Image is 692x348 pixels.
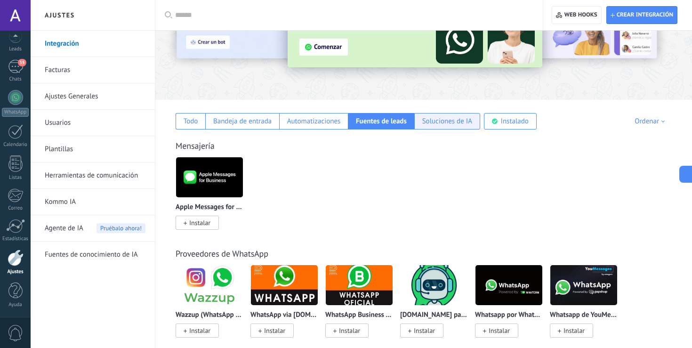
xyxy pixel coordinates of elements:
[563,326,585,335] span: Instalar
[287,117,341,126] div: Automatizaciones
[45,136,145,162] a: Plantillas
[45,57,145,83] a: Facturas
[31,31,155,57] li: Integración
[31,189,155,215] li: Kommo IA
[184,117,198,126] div: Todo
[45,83,145,110] a: Ajustes Generales
[550,311,618,319] p: Whatsapp de YouMessages
[606,6,677,24] button: Crear integración
[617,11,673,19] span: Crear integración
[475,311,543,319] p: Whatsapp por Whatcrm y Telphin
[475,262,542,308] img: logo_main.png
[97,223,145,233] span: Pruébalo ahora!
[31,162,155,189] li: Herramientas de comunicación
[489,326,510,335] span: Instalar
[189,219,210,227] span: Instalar
[45,242,145,268] a: Fuentes de conocimiento de IA
[45,110,145,136] a: Usuarios
[45,215,145,242] a: Agente de IAPruébalo ahora!
[414,326,435,335] span: Instalar
[31,242,155,267] li: Fuentes de conocimiento de IA
[31,110,155,136] li: Usuarios
[45,189,145,215] a: Kommo IA
[564,11,597,19] span: Web hooks
[339,326,360,335] span: Instalar
[176,262,243,308] img: logo_main.png
[251,262,318,308] img: logo_main.png
[176,203,243,211] p: Apple Messages for Business
[250,311,318,319] p: WhatsApp via [DOMAIN_NAME]
[2,302,29,308] div: Ayuda
[401,262,467,308] img: logo_main.png
[31,215,155,242] li: Agente de IA
[400,311,468,319] p: [DOMAIN_NAME] para WhatsApp
[18,59,26,66] span: 35
[2,46,29,52] div: Leads
[2,108,29,117] div: WhatsApp
[176,140,215,151] a: Mensajería
[176,154,243,200] img: logo_main.png
[635,117,668,126] div: Ordenar
[422,117,472,126] div: Soluciones de IA
[2,76,29,82] div: Chats
[45,215,83,242] span: Agente de IA
[2,269,29,275] div: Ajustes
[45,162,145,189] a: Herramientas de comunicación
[176,248,268,259] a: Proveedores de WhatsApp
[325,311,393,319] p: WhatsApp Business API ([GEOGRAPHIC_DATA]) via [DOMAIN_NAME]
[31,83,155,110] li: Ajustes Generales
[2,175,29,181] div: Listas
[2,205,29,211] div: Correo
[176,311,243,319] p: Wazzup (WhatsApp & Instagram)
[501,117,529,126] div: Instalado
[213,117,272,126] div: Bandeja de entrada
[31,57,155,83] li: Facturas
[264,326,285,335] span: Instalar
[2,142,29,148] div: Calendario
[550,262,617,308] img: logo_main.png
[326,262,393,308] img: logo_main.png
[356,117,407,126] div: Fuentes de leads
[176,157,250,241] div: Apple Messages for Business
[2,236,29,242] div: Estadísticas
[31,136,155,162] li: Plantillas
[45,31,145,57] a: Integración
[552,6,601,24] button: Web hooks
[189,326,210,335] span: Instalar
